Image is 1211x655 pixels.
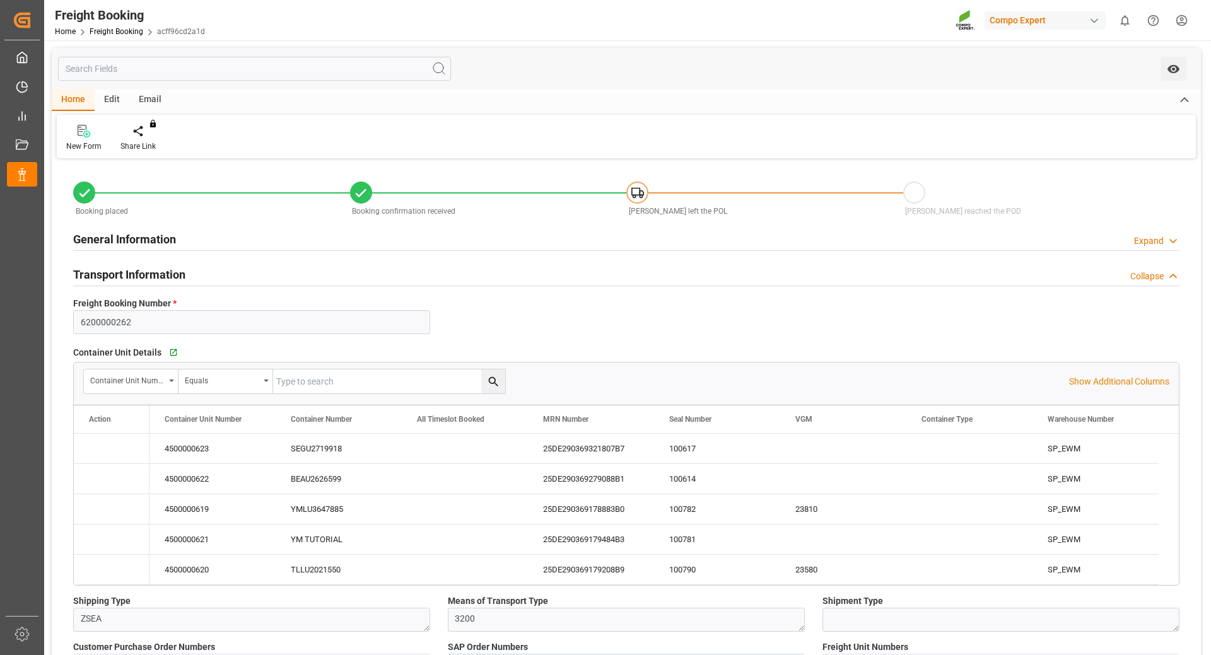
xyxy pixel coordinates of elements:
[528,464,654,494] div: 25DE290369279088B1
[654,525,780,554] div: 100781
[74,494,149,525] div: Press SPACE to select this row.
[73,346,161,359] span: Container Unit Details
[276,525,402,554] div: YM TUTORIAL
[528,525,654,554] div: 25DE290369179484B3
[1069,375,1169,388] p: Show Additional Columns
[1033,494,1159,524] div: SP_EWM
[654,555,780,584] div: 100790
[149,555,276,584] div: 4500000620
[654,494,780,524] div: 100782
[149,434,276,463] div: 4500000623
[76,207,128,216] span: Booking placed
[654,434,780,463] div: 100617
[985,8,1111,32] button: Compo Expert
[921,415,973,424] span: Container Type
[795,415,812,424] span: VGM
[74,525,149,555] div: Press SPACE to select this row.
[780,494,906,524] div: 23810
[149,494,276,524] div: 4500000619
[1130,270,1164,283] div: Collapse
[1139,6,1167,35] button: Help Center
[780,555,906,584] div: 23580
[417,415,484,424] span: All Timeslot Booked
[822,594,883,608] span: Shipment Type
[73,608,430,632] textarea: ZSEA
[1033,525,1159,554] div: SP_EWM
[1111,6,1139,35] button: show 0 new notifications
[178,369,273,393] button: open menu
[165,415,242,424] span: Container Unit Number
[276,434,402,463] div: SEGU2719918
[273,369,505,393] input: Type to search
[73,594,131,608] span: Shipping Type
[448,608,805,632] textarea: 3200
[149,555,1159,585] div: Press SPACE to select this row.
[528,555,654,584] div: 25DE290369179208B9
[276,494,402,524] div: YMLU3647885
[822,641,908,654] span: Freight Unit Numbers
[149,525,276,554] div: 4500000621
[1033,434,1159,463] div: SP_EWM
[52,90,95,111] div: Home
[528,494,654,524] div: 25DE290369178883B0
[543,415,588,424] span: MRN Number
[149,494,1159,525] div: Press SPACE to select this row.
[73,231,176,248] h2: General Information
[276,464,402,494] div: BEAU2626599
[1134,235,1164,248] div: Expand
[149,525,1159,555] div: Press SPACE to select this row.
[905,207,1021,216] span: [PERSON_NAME] reached the POD
[669,415,711,424] span: Seal Number
[956,9,976,32] img: Screenshot%202023-09-29%20at%2010.02.21.png_1712312052.png
[528,434,654,463] div: 25DE290369321807B7
[58,57,451,81] input: Search Fields
[448,594,548,608] span: Means of Transport Type
[629,207,727,216] span: [PERSON_NAME] left the POL
[55,27,76,36] a: Home
[66,141,102,152] div: New Form
[90,372,165,386] div: Container Unit Number
[84,369,178,393] button: open menu
[149,464,1159,494] div: Press SPACE to select this row.
[73,641,215,654] span: Customer Purchase Order Numbers
[73,266,185,283] h2: Transport Information
[1033,464,1159,494] div: SP_EWM
[1048,415,1114,424] span: Warehouse Number
[1161,57,1186,81] button: open menu
[352,207,455,216] span: Booking confirmation received
[276,555,402,584] div: TLLU2021550
[74,434,149,464] div: Press SPACE to select this row.
[149,464,276,494] div: 4500000622
[73,297,177,310] span: Freight Booking Number
[185,372,259,386] div: Equals
[74,464,149,494] div: Press SPACE to select this row.
[55,6,205,25] div: Freight Booking
[985,11,1106,30] div: Compo Expert
[74,555,149,585] div: Press SPACE to select this row.
[1033,555,1159,584] div: SP_EWM
[481,369,505,393] button: search button
[90,27,143,36] a: Freight Booking
[129,90,171,111] div: Email
[89,415,111,424] div: Action
[448,641,528,654] span: SAP Order Numbers
[149,434,1159,464] div: Press SPACE to select this row.
[95,90,129,111] div: Edit
[654,464,780,494] div: 100614
[291,415,352,424] span: Container Number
